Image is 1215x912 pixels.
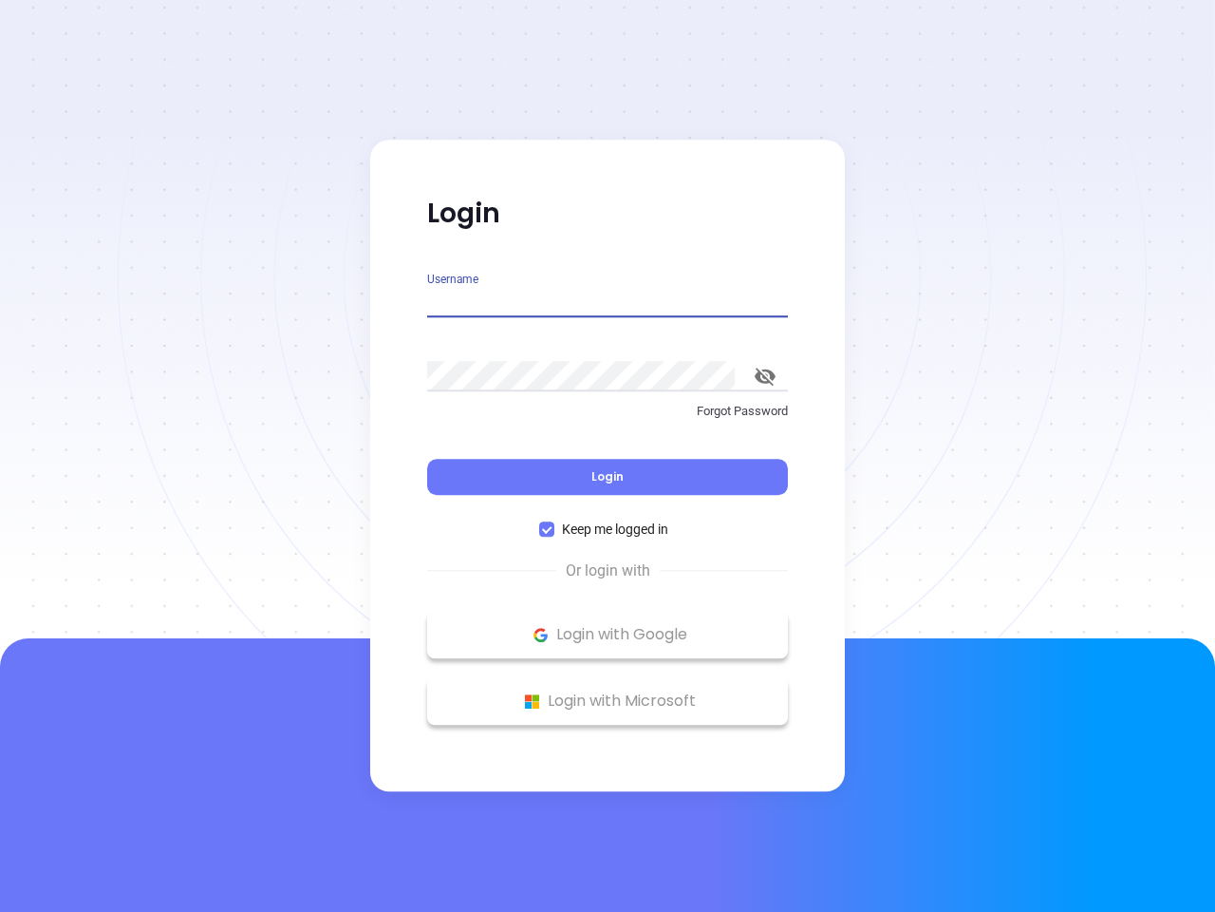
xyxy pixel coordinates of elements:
[520,690,544,713] img: Microsoft Logo
[427,459,788,495] button: Login
[427,197,788,231] p: Login
[529,623,552,647] img: Google Logo
[591,468,624,484] span: Login
[427,677,788,725] button: Microsoft Logo Login with Microsoft
[437,687,778,715] p: Login with Microsoft
[427,402,788,436] a: Forgot Password
[556,560,660,582] span: Or login with
[427,274,478,285] label: Username
[742,353,788,399] button: toggle password visibility
[437,620,778,649] p: Login with Google
[554,519,676,540] span: Keep me logged in
[427,611,788,658] button: Google Logo Login with Google
[427,402,788,421] p: Forgot Password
